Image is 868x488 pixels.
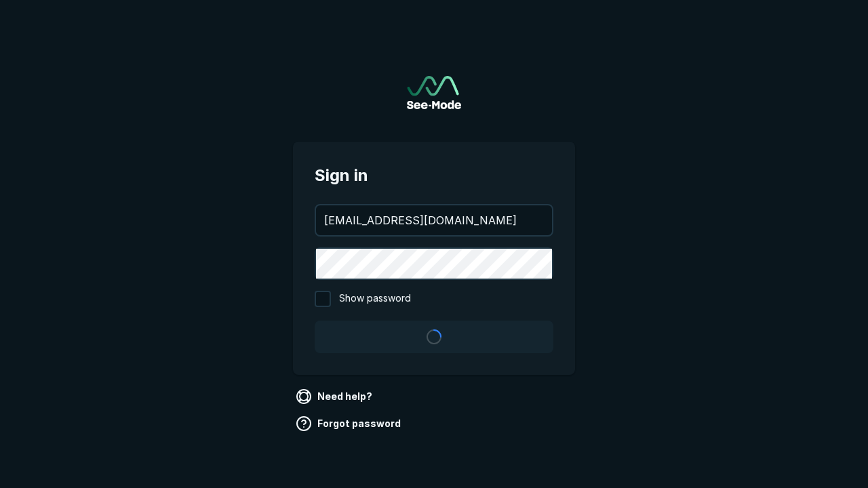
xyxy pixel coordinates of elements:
a: Need help? [293,386,378,407]
a: Go to sign in [407,76,461,109]
img: See-Mode Logo [407,76,461,109]
span: Sign in [315,163,553,188]
a: Forgot password [293,413,406,434]
span: Show password [339,291,411,307]
input: your@email.com [316,205,552,235]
